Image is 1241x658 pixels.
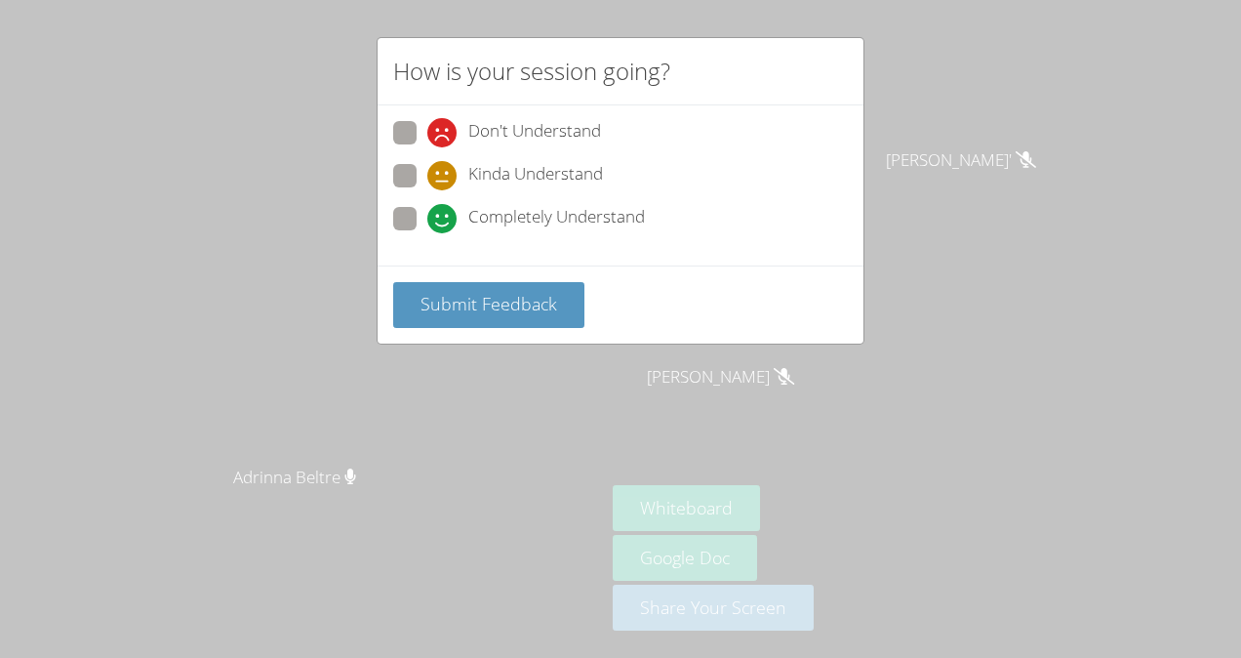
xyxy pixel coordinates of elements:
[420,292,557,315] span: Submit Feedback
[393,282,584,328] button: Submit Feedback
[393,54,670,89] h2: How is your session going?
[468,161,603,190] span: Kinda Understand
[468,118,601,147] span: Don't Understand
[468,204,645,233] span: Completely Understand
